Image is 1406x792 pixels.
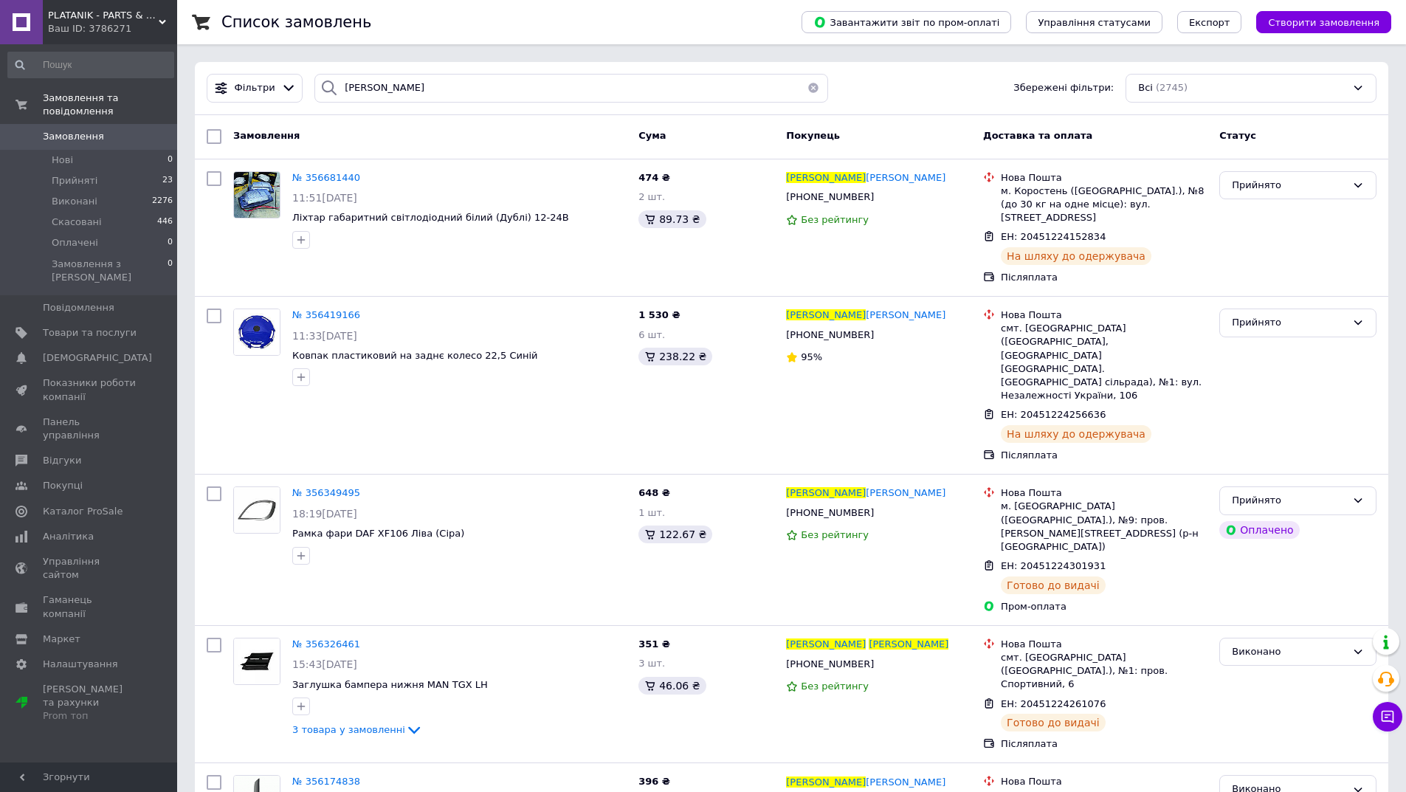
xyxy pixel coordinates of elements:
div: Нова Пошта [1001,486,1207,500]
span: 18:19[DATE] [292,508,357,520]
span: Скасовані [52,216,102,229]
span: Повідомлення [43,301,114,314]
span: № 356174838 [292,776,360,787]
span: 3 товара у замовленні [292,724,405,735]
span: 15:43[DATE] [292,658,357,670]
span: [PERSON_NAME] [786,309,866,320]
button: Експорт [1177,11,1242,33]
a: Рамка фари DAF XF106 Ліва (Сіра) [292,528,464,539]
span: Показники роботи компанії [43,376,137,403]
div: Прийнято [1232,493,1346,509]
div: Готово до видачі [1001,714,1106,731]
span: Товари та послуги [43,326,137,340]
h1: Список замовлень [221,13,371,31]
span: Ковпак пластиковий на заднє колесо 22,5 Синій [292,350,537,361]
div: м. Коростень ([GEOGRAPHIC_DATA].), №8 (до 30 кг на одне місце): вул. [STREET_ADDRESS] [1001,185,1207,225]
span: (2745) [1156,82,1188,93]
div: Післяплата [1001,271,1207,284]
img: Фото товару [234,172,280,218]
span: [PHONE_NUMBER] [786,191,874,202]
span: № 356681440 [292,172,360,183]
div: Нова Пошта [1001,309,1207,322]
span: 474 ₴ [638,172,670,183]
span: [PHONE_NUMBER] [786,507,874,518]
div: 238.22 ₴ [638,348,712,365]
span: № 356419166 [292,309,360,320]
div: 89.73 ₴ [638,210,706,228]
span: Ліхтар габаритний світлодіодний білий (Дублі) 12-24В [292,212,569,223]
span: 1 шт. [638,507,665,518]
span: 0 [168,236,173,249]
img: Фото товару [234,487,280,533]
span: 11:51[DATE] [292,192,357,204]
span: Створити замовлення [1268,17,1379,28]
span: Без рейтингу [801,529,869,540]
span: Статус [1219,130,1256,141]
img: Фото товару [234,309,280,355]
span: 6 шт. [638,329,665,340]
span: Експорт [1189,17,1230,28]
span: 396 ₴ [638,776,670,787]
a: [PERSON_NAME][PERSON_NAME] [786,171,945,185]
span: Всі [1138,81,1153,95]
span: Cума [638,130,666,141]
div: Готово до видачі [1001,576,1106,594]
div: Оплачено [1219,521,1299,539]
span: Управління статусами [1038,17,1151,28]
span: Завантажити звіт по пром-оплаті [813,16,999,29]
img: Фото товару [234,638,280,684]
span: Без рейтингу [801,214,869,225]
span: Панель управління [43,416,137,442]
span: [PERSON_NAME] [866,776,945,788]
span: ЕН: 20451224261076 [1001,698,1106,709]
div: Пром-оплата [1001,600,1207,613]
span: Замовлення [43,130,104,143]
a: Створити замовлення [1241,16,1391,27]
span: Аналітика [43,530,94,543]
span: Оплачені [52,236,98,249]
div: Prom топ [43,709,137,723]
div: Післяплата [1001,449,1207,462]
a: [PERSON_NAME][PERSON_NAME] [786,638,948,652]
span: [PERSON_NAME] [866,172,945,183]
div: Післяплата [1001,737,1207,751]
div: Виконано [1232,644,1346,660]
span: [PHONE_NUMBER] [786,658,874,669]
span: 351 ₴ [638,638,670,650]
span: 0 [168,154,173,167]
a: [PERSON_NAME][PERSON_NAME] [786,776,945,790]
span: [PERSON_NAME] [786,487,866,498]
button: Чат з покупцем [1373,702,1402,731]
button: Управління статусами [1026,11,1162,33]
span: [PERSON_NAME] [869,638,948,650]
span: Замовлення з [PERSON_NAME] [52,258,168,284]
span: Прийняті [52,174,97,187]
span: [PHONE_NUMBER] [786,329,874,340]
span: Покупці [43,479,83,492]
div: Прийнято [1232,178,1346,193]
a: 3 товара у замовленні [292,724,423,735]
span: Виконані [52,195,97,208]
span: 1 530 ₴ [638,309,680,320]
span: 2276 [152,195,173,208]
div: На шляху до одержувача [1001,425,1151,443]
span: [DEMOGRAPHIC_DATA] [43,351,152,365]
span: Налаштування [43,658,118,671]
span: Без рейтингу [801,681,869,692]
span: ЕН: 20451224256636 [1001,409,1106,420]
span: ЕН: 20451224301931 [1001,560,1106,571]
span: Замовлення [233,130,300,141]
div: м. [GEOGRAPHIC_DATA] ([GEOGRAPHIC_DATA].), №9: пров. [PERSON_NAME][STREET_ADDRESS] (р-н [GEOGRAPH... [1001,500,1207,554]
div: смт. [GEOGRAPHIC_DATA] ([GEOGRAPHIC_DATA], [GEOGRAPHIC_DATA] [GEOGRAPHIC_DATA]. [GEOGRAPHIC_DATA]... [1001,322,1207,402]
a: Заглушка бампера нижня MAN TGX LH [292,679,488,690]
span: 648 ₴ [638,487,670,498]
span: Фільтри [235,81,275,95]
span: [PERSON_NAME] [866,487,945,498]
input: Пошук за номером замовлення, ПІБ покупця, номером телефону, Email, номером накладної [314,74,828,103]
a: Фото товару [233,309,280,356]
div: Прийнято [1232,315,1346,331]
div: Нова Пошта [1001,775,1207,788]
span: Каталог ProSale [43,505,123,518]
